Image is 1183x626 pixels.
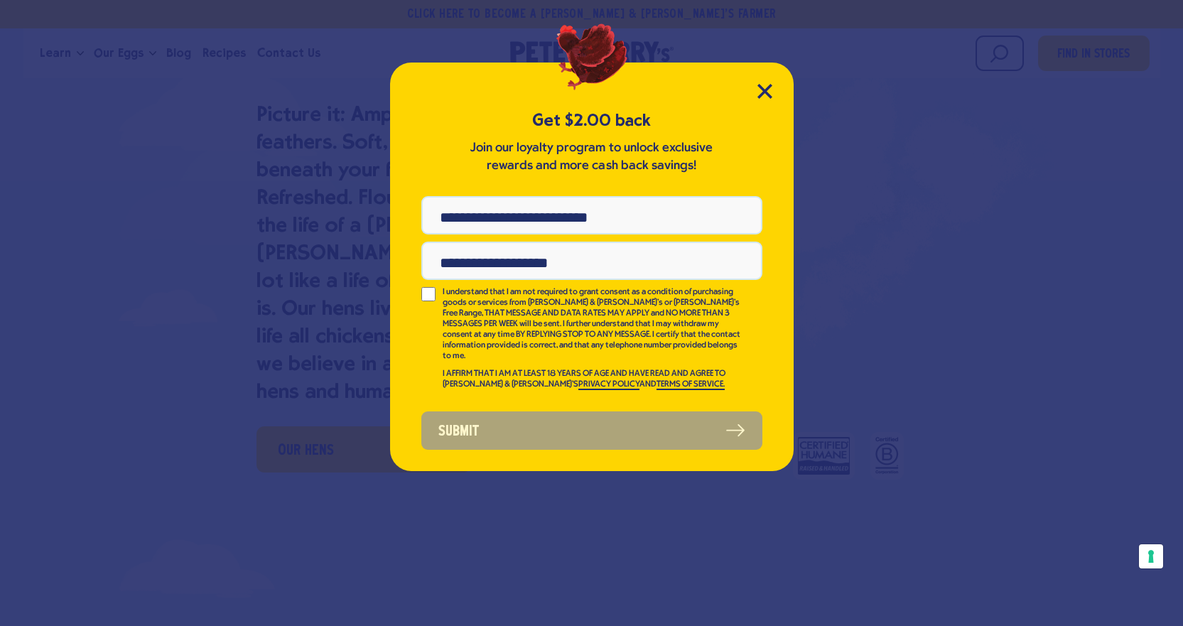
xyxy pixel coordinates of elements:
[657,380,725,390] a: TERMS OF SERVICE.
[421,109,762,132] h5: Get $2.00 back
[443,287,742,362] p: I understand that I am not required to grant consent as a condition of purchasing goods or servic...
[421,287,436,301] input: I understand that I am not required to grant consent as a condition of purchasing goods or servic...
[757,84,772,99] button: Close Modal
[578,380,639,390] a: PRIVACY POLICY
[421,411,762,450] button: Submit
[443,369,742,390] p: I AFFIRM THAT I AM AT LEAST 18 YEARS OF AGE AND HAVE READ AND AGREE TO [PERSON_NAME] & [PERSON_NA...
[468,139,716,175] p: Join our loyalty program to unlock exclusive rewards and more cash back savings!
[1139,544,1163,568] button: Your consent preferences for tracking technologies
